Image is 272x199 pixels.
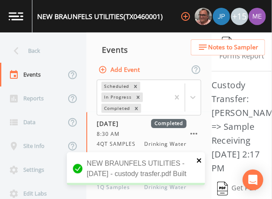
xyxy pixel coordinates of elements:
[208,42,258,53] span: Notes to Sampler
[191,39,265,55] button: Notes to Sampler
[101,93,133,102] div: In Progress
[222,37,233,51] img: svg%3e
[86,112,212,155] a: [DATE]Completed8:30 AM4QT SAMPLESDrinking Water
[217,182,228,196] img: svg%3e
[67,152,205,185] div: NEW BRAUNFELS UTILITIES - [DATE] - custody trasfer.pdf Built
[212,179,263,199] button: Get PDF
[194,8,212,25] div: Mike Franklin
[212,34,272,64] button: Custom Forms Report
[9,12,23,20] img: logo
[97,140,141,148] span: 4QT SAMPLES
[249,8,266,25] img: d4d65db7c401dd99d63b7ad86343d265
[145,140,187,148] span: Drinking Water
[212,78,272,175] h3: Custody Transfer: [PERSON_NAME] => Sample Receiving [DATE] 2:17 PM
[212,8,231,25] div: Joshua gere Paul
[196,155,202,165] button: close
[101,82,131,91] div: Scheduled
[97,119,125,128] span: [DATE]
[213,8,230,25] img: 41241ef155101aa6d92a04480b0d0000
[133,93,143,102] div: Remove In Progress
[151,119,187,128] span: Completed
[97,130,125,138] span: 8:30 AM
[243,170,263,190] div: Open Intercom Messenger
[86,39,212,61] div: Events
[97,62,143,78] button: Add Event
[37,11,163,22] div: NEW BRAUNFELS UTILITIES (TX0460001)
[101,104,132,113] div: Completed
[131,82,140,91] div: Remove Scheduled
[132,104,141,113] div: Remove Completed
[231,8,248,25] div: +15
[195,8,212,25] img: e2d790fa78825a4bb76dcb6ab311d44c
